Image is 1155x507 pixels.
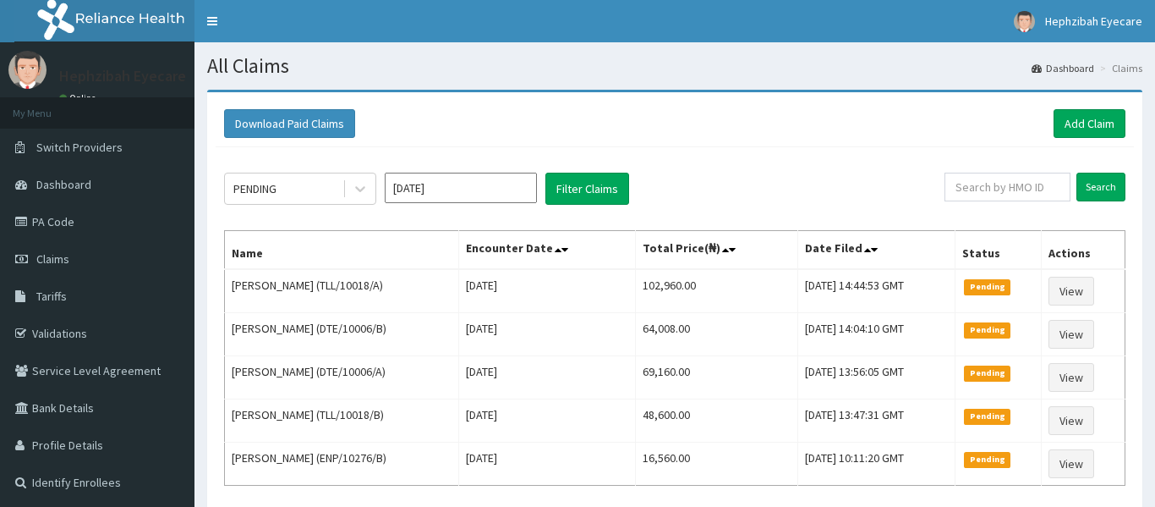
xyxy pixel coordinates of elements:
[964,322,1010,338] span: Pending
[385,173,537,203] input: Select Month and Year
[459,443,635,486] td: [DATE]
[1048,449,1094,478] a: View
[1048,363,1094,392] a: View
[798,400,955,443] td: [DATE] 13:47:31 GMT
[635,443,798,486] td: 16,560.00
[225,356,459,400] td: [PERSON_NAME] (DTE/10006/A)
[459,231,635,270] th: Encounter Date
[964,452,1010,467] span: Pending
[1076,173,1125,201] input: Search
[459,313,635,356] td: [DATE]
[224,109,355,138] button: Download Paid Claims
[635,269,798,313] td: 102,960.00
[964,366,1010,381] span: Pending
[1048,320,1094,349] a: View
[225,400,459,443] td: [PERSON_NAME] (TLL/10018/B)
[798,356,955,400] td: [DATE] 13:56:05 GMT
[459,356,635,400] td: [DATE]
[207,55,1142,77] h1: All Claims
[1045,14,1142,29] span: Hephzibah Eyecare
[36,140,123,155] span: Switch Providers
[1032,61,1094,75] a: Dashboard
[964,409,1010,424] span: Pending
[1048,406,1094,435] a: View
[798,231,955,270] th: Date Filed
[545,173,629,205] button: Filter Claims
[225,443,459,486] td: [PERSON_NAME] (ENP/10276/B)
[635,356,798,400] td: 69,160.00
[635,313,798,356] td: 64,008.00
[8,51,47,89] img: User Image
[233,180,276,197] div: PENDING
[1096,61,1142,75] li: Claims
[59,69,186,84] p: Hephzibah Eyecare
[955,231,1042,270] th: Status
[225,231,459,270] th: Name
[635,400,798,443] td: 48,600.00
[798,313,955,356] td: [DATE] 14:04:10 GMT
[459,269,635,313] td: [DATE]
[1014,11,1035,32] img: User Image
[59,92,100,104] a: Online
[225,269,459,313] td: [PERSON_NAME] (TLL/10018/A)
[964,279,1010,295] span: Pending
[1054,109,1125,138] a: Add Claim
[635,231,798,270] th: Total Price(₦)
[1048,277,1094,306] a: View
[225,313,459,356] td: [PERSON_NAME] (DTE/10006/B)
[798,269,955,313] td: [DATE] 14:44:53 GMT
[36,251,69,267] span: Claims
[798,443,955,486] td: [DATE] 10:11:20 GMT
[459,400,635,443] td: [DATE]
[36,177,91,192] span: Dashboard
[944,173,1070,201] input: Search by HMO ID
[1042,231,1125,270] th: Actions
[36,289,67,304] span: Tariffs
